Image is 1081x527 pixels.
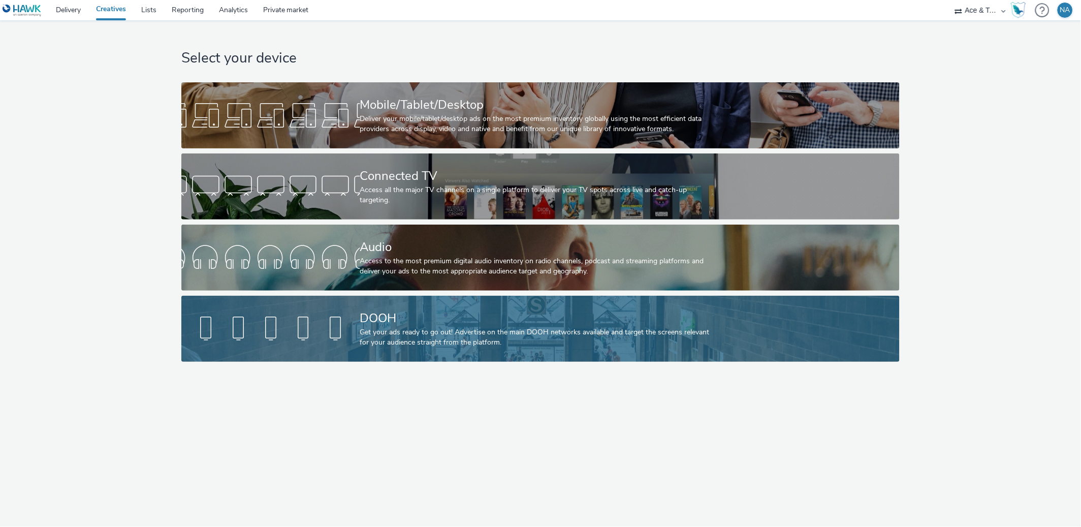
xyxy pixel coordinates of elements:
div: NA [1060,3,1070,18]
div: Access to the most premium digital audio inventory on radio channels, podcast and streaming platf... [360,256,717,277]
div: Access all the major TV channels on a single platform to deliver your TV spots across live and ca... [360,185,717,206]
div: DOOH [360,309,717,327]
div: Deliver your mobile/tablet/desktop ads on the most premium inventory globally using the most effi... [360,114,717,135]
div: Get your ads ready to go out! Advertise on the main DOOH networks available and target the screen... [360,327,717,348]
img: Hawk Academy [1011,2,1026,18]
a: Mobile/Tablet/DesktopDeliver your mobile/tablet/desktop ads on the most premium inventory globall... [181,82,900,148]
img: undefined Logo [3,4,42,17]
div: Mobile/Tablet/Desktop [360,96,717,114]
a: Hawk Academy [1011,2,1030,18]
div: Audio [360,238,717,256]
a: Connected TVAccess all the major TV channels on a single platform to deliver your TV spots across... [181,153,900,220]
h1: Select your device [181,49,900,68]
a: AudioAccess to the most premium digital audio inventory on radio channels, podcast and streaming ... [181,225,900,291]
div: Connected TV [360,167,717,185]
a: DOOHGet your ads ready to go out! Advertise on the main DOOH networks available and target the sc... [181,296,900,362]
